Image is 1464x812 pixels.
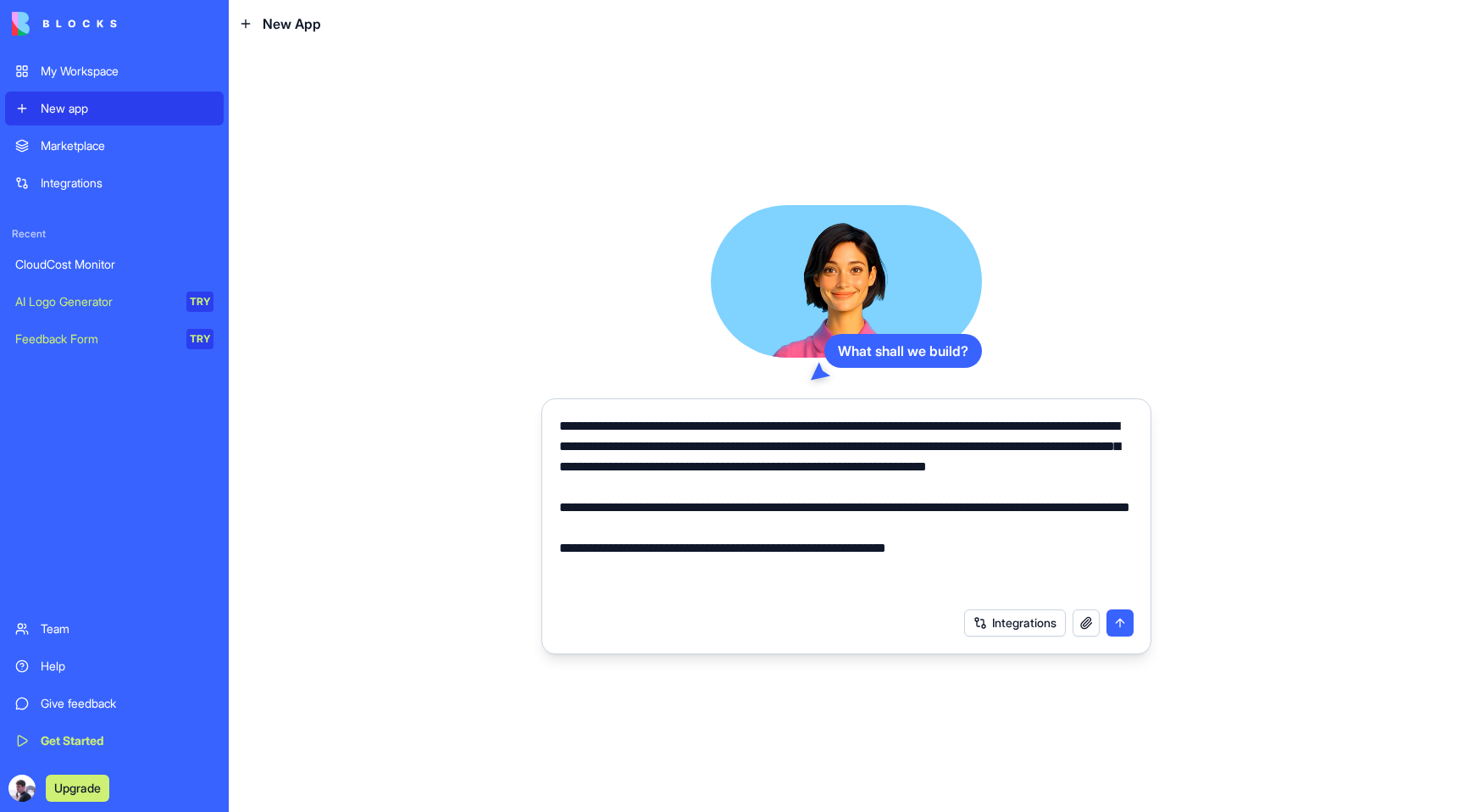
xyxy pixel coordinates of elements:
div: Give feedback [41,695,213,712]
div: Get Started [41,732,213,749]
div: CloudCost Monitor [15,256,213,273]
a: Give feedback [5,687,224,720]
a: Help [5,649,224,683]
span: New App [263,14,321,34]
div: Help [41,658,213,675]
a: Feedback FormTRY [5,322,224,356]
a: Get Started [5,724,224,758]
div: Feedback Form [15,331,175,348]
a: New app [5,92,224,125]
div: What shall we build? [824,334,982,368]
span: Recent [5,227,224,241]
img: ACg8ocIp88pyQ1_HRqzBofKyzPjarAR89VkukzseJYGM1mHoXVM7DW-Z=s96-c [8,775,36,802]
div: Marketplace [41,137,213,154]
button: Integrations [964,609,1066,637]
a: Team [5,612,224,646]
a: My Workspace [5,54,224,88]
img: logo [12,12,117,36]
a: Upgrade [46,779,109,796]
a: Marketplace [5,129,224,163]
a: AI Logo GeneratorTRY [5,285,224,319]
div: AI Logo Generator [15,293,175,310]
div: TRY [186,292,213,312]
div: New app [41,100,213,117]
a: CloudCost Monitor [5,247,224,281]
div: Integrations [41,175,213,192]
div: TRY [186,329,213,349]
div: My Workspace [41,63,213,80]
button: Upgrade [46,775,109,802]
div: Team [41,620,213,637]
a: Integrations [5,166,224,200]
